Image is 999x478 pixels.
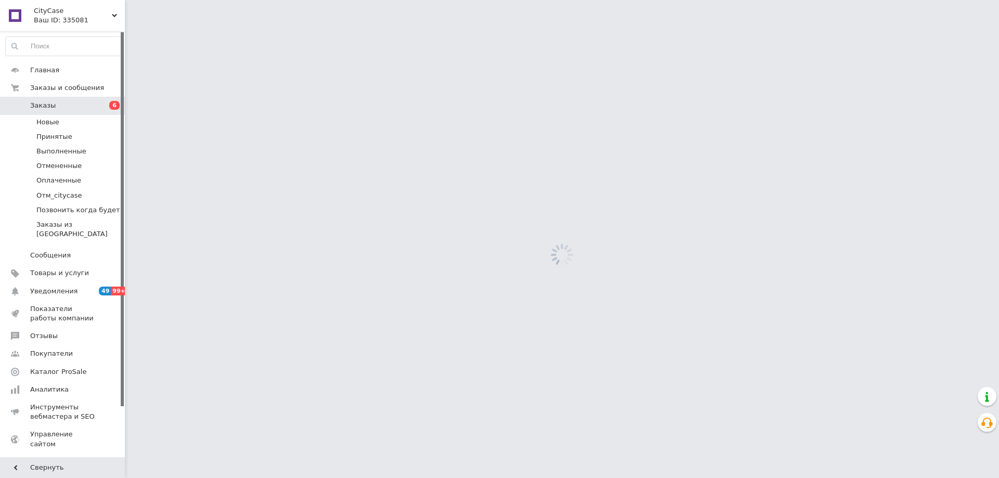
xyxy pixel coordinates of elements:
span: Покупатели [30,349,73,358]
span: Отзывы [30,331,58,341]
span: Сообщения [30,251,71,260]
span: Показатели работы компании [30,304,96,323]
span: Оплаченные [36,176,81,185]
img: spinner_grey-bg-hcd09dd2d8f1a785e3413b09b97f8118e7.gif [548,241,576,269]
span: Отм_citycase [36,191,82,200]
span: Каталог ProSale [30,367,86,377]
span: Выполненные [36,147,86,156]
div: Ваш ID: 335081 [34,16,125,25]
span: Новые [36,118,59,127]
span: Заказы [30,101,56,110]
span: Уведомления [30,287,78,296]
input: Поиск [6,37,122,56]
span: Принятые [36,132,72,141]
span: Отмененные [36,161,82,171]
span: Товары и услуги [30,268,89,278]
span: CityCase [34,6,112,16]
span: 99+ [111,287,128,295]
span: Главная [30,66,59,75]
span: 6 [109,101,120,110]
span: Управление сайтом [30,430,96,448]
span: Заказы из [GEOGRAPHIC_DATA] [36,220,122,239]
span: 49 [99,287,111,295]
span: Аналитика [30,385,69,394]
span: Заказы и сообщения [30,83,104,93]
span: Инструменты вебмастера и SEO [30,403,96,421]
span: Позвонить когда будет [36,205,120,215]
